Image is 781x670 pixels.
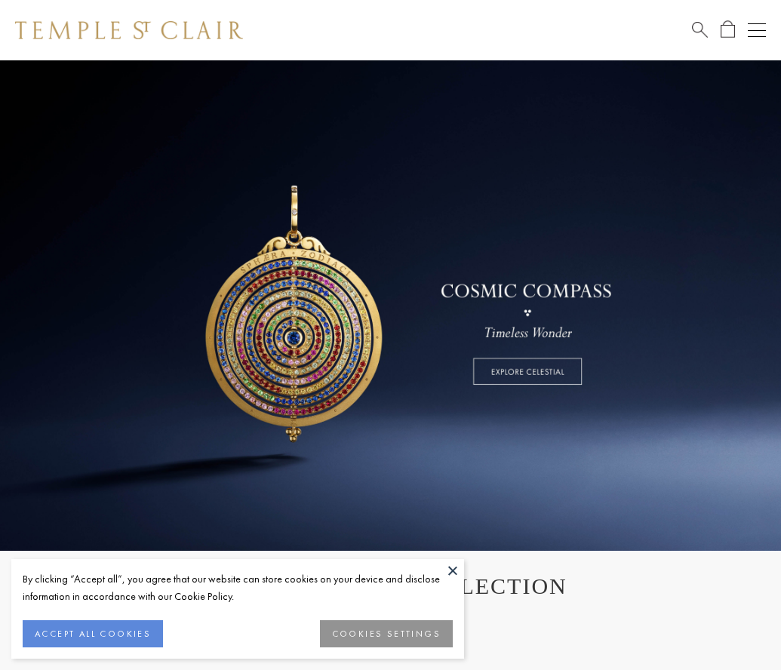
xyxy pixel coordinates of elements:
[692,20,708,39] a: Search
[23,620,163,647] button: ACCEPT ALL COOKIES
[15,21,243,39] img: Temple St. Clair
[23,570,453,605] div: By clicking “Accept all”, you agree that our website can store cookies on your device and disclos...
[748,21,766,39] button: Open navigation
[721,20,735,39] a: Open Shopping Bag
[320,620,453,647] button: COOKIES SETTINGS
